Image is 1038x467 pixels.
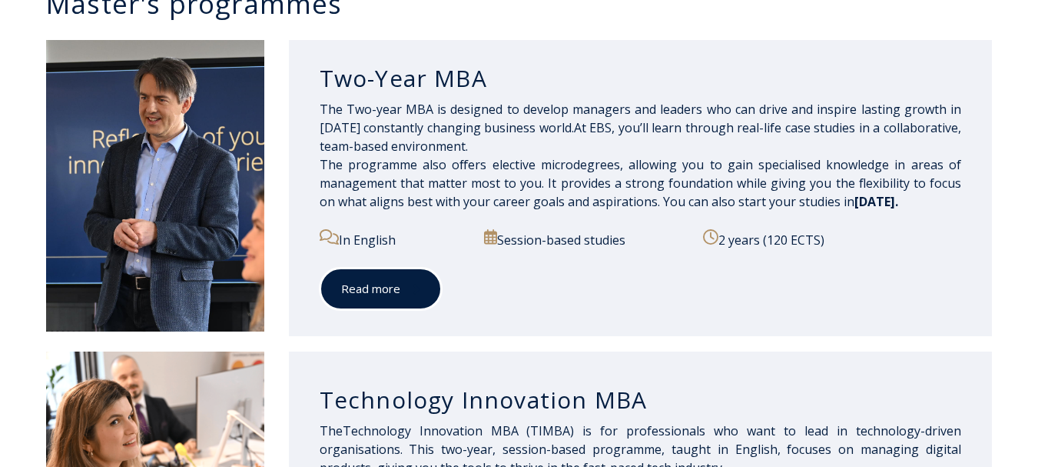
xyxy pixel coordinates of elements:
h3: Technology Innovation MBA [320,385,961,415]
p: In English [320,229,468,249]
h3: Two-Year MBA [320,64,961,93]
p: 2 years (120 ECTS) [703,229,961,249]
span: BA (TIMBA) is for profes [502,422,665,439]
span: Technology Innovation M [343,422,665,439]
span: The [320,422,343,439]
span: The Two-year MBA is designed to develop managers and leaders who can drive and inspire lasting gr... [320,101,961,210]
span: [DATE]. [854,193,898,210]
img: DSC_2098 [46,40,264,332]
p: Session-based studies [484,229,687,249]
span: You can also start your studies in [663,193,898,210]
a: Read more [320,268,442,310]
